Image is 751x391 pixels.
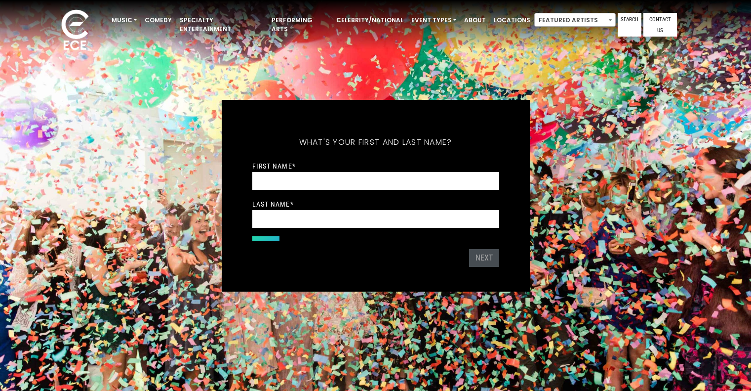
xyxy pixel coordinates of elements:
a: Locations [490,12,534,29]
a: Music [108,12,141,29]
a: Event Types [407,12,460,29]
span: Featured Artists [535,13,615,27]
span: Featured Artists [534,13,616,27]
a: Celebrity/National [332,12,407,29]
a: About [460,12,490,29]
label: First Name [252,162,296,171]
img: ece_new_logo_whitev2-1.png [50,7,100,55]
a: Performing Arts [268,12,332,38]
a: Search [618,13,641,37]
a: Comedy [141,12,176,29]
h5: What's your first and last name? [252,125,499,160]
a: Contact Us [643,13,677,37]
a: Specialty Entertainment [176,12,268,38]
label: Last Name [252,200,294,209]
